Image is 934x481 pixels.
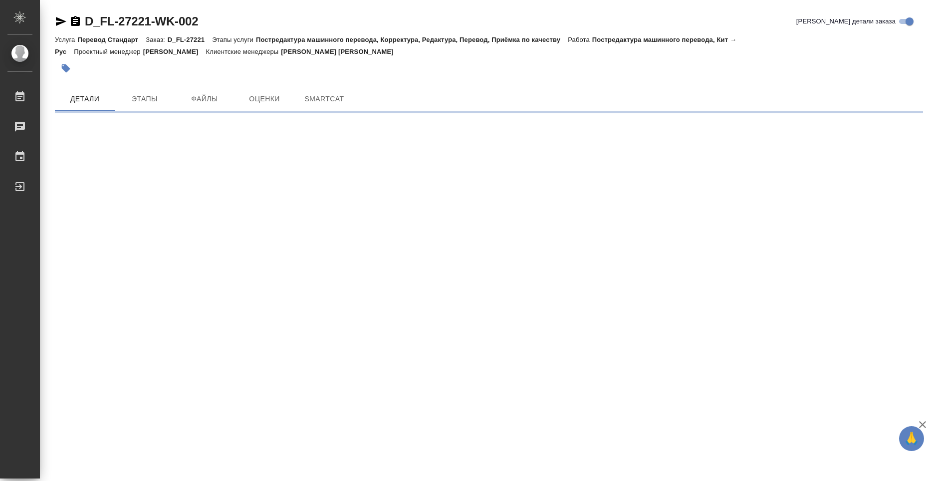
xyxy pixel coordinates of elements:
p: [PERSON_NAME] [143,48,206,55]
p: Клиентские менеджеры [206,48,281,55]
p: Этапы услуги [212,36,256,43]
p: Постредактура машинного перевода, Корректура, Редактура, Перевод, Приёмка по качеству [256,36,568,43]
p: Услуга [55,36,77,43]
p: Заказ: [146,36,167,43]
span: Этапы [121,93,169,105]
button: Скопировать ссылку для ЯМессенджера [55,15,67,27]
p: Проектный менеджер [74,48,143,55]
p: Перевод Стандарт [77,36,146,43]
button: Скопировать ссылку [69,15,81,27]
span: Детали [61,93,109,105]
p: [PERSON_NAME] [PERSON_NAME] [281,48,401,55]
span: Файлы [181,93,229,105]
a: D_FL-27221-WK-002 [85,14,198,28]
span: [PERSON_NAME] детали заказа [796,16,896,26]
p: D_FL-27221 [168,36,212,43]
button: Добавить тэг [55,57,77,79]
span: SmartCat [300,93,348,105]
span: 🙏 [903,428,920,449]
span: Оценки [240,93,288,105]
p: Работа [568,36,592,43]
button: 🙏 [899,426,924,451]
